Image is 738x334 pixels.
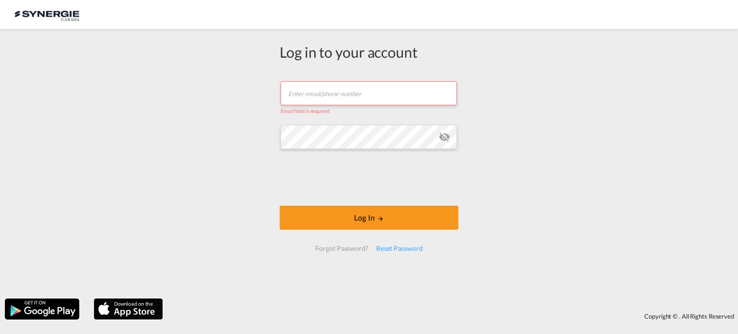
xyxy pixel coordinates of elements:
[296,159,442,196] iframe: reCAPTCHA
[168,308,738,324] div: Copyright © . All Rights Reserved
[281,81,457,105] input: Enter email/phone number
[4,297,80,321] img: google.png
[280,206,458,230] button: LOGIN
[311,240,372,257] div: Forgot Password?
[280,42,458,62] div: Log in to your account
[93,297,164,321] img: apple.png
[281,108,330,114] span: Email field is required
[439,131,450,143] md-icon: icon-eye-off
[372,240,427,257] div: Reset Password
[14,4,79,25] img: 1f56c880d42311ef80fc7dca854c8e59.png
